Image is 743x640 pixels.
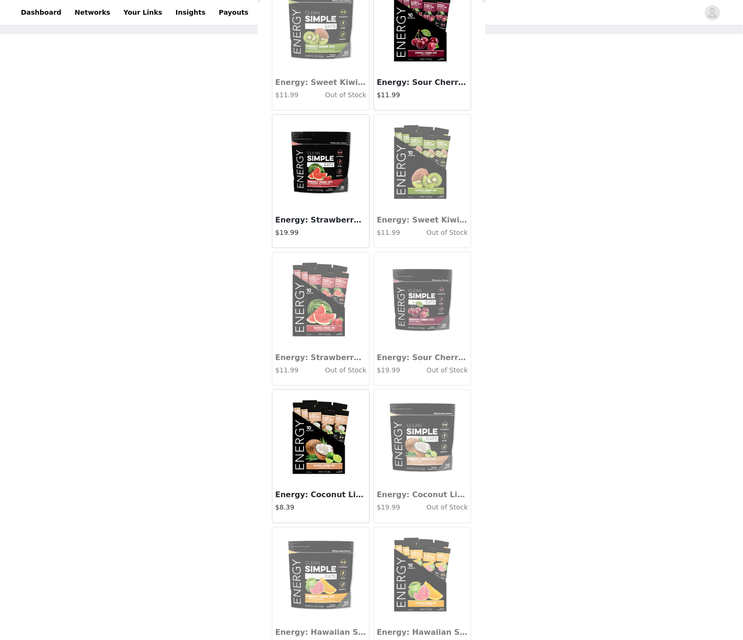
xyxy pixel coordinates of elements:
[377,228,407,238] h4: $11.99
[69,2,116,23] a: Networks
[407,365,468,375] h4: Out of Stock
[118,2,168,23] a: Your Links
[15,2,67,23] a: Dashboard
[306,90,366,100] h4: Out of Stock
[377,627,468,639] h3: Energy: Hawaiian Sunrise Energy Drink Mix (10 Single Serving Stick Packs)
[275,214,366,226] h3: Energy: Strawberry Watermelon Energy Drink Mix (30 Serving Bag)
[377,365,407,375] h4: $19.99
[275,77,366,88] h3: Energy: Sweet Kiwi Energy Drink Mix (30 Serving Bag)
[273,252,368,347] img: Energy: Strawberry Watermelon Energy Drink Mix (10 Single Serving Stick Packs)
[377,503,407,513] h4: $19.99
[377,490,468,501] h3: Energy: Coconut Lime Energy Drink Mix (30 Serving Bag)
[275,490,366,501] h3: Energy: Coconut Lime Energy Drink Mix (10 Single Serving Stick Packs)
[375,115,470,210] img: Energy: Sweet Kiwi Energy Drink Mix (10 Single Serving Stick Packs)
[275,228,366,238] h4: $19.99
[407,228,468,238] h4: Out of Stock
[275,503,366,513] h4: $8.39
[275,627,366,639] h3: Energy: Hawaiian Sunrise Energy Drink Mix (30 Serving Bag)
[213,2,254,23] a: Payouts
[273,390,368,485] img: Energy: Coconut Lime Energy Drink Mix (10 Single Serving Stick Packs)
[273,528,368,622] img: Energy: Hawaiian Sunrise Energy Drink Mix (30 Serving Bag)
[407,503,468,513] h4: Out of Stock
[275,90,306,100] h4: $11.99
[306,365,366,375] h4: Out of Stock
[170,2,211,23] a: Insights
[377,77,468,88] h3: Energy: Sour Cherry Energy Drink Mix (10 Single Serving Stick Packs)
[275,352,366,363] h3: Energy: Strawberry Watermelon Energy Drink Mix (10 Single Serving Stick Packs)
[377,214,468,226] h3: Energy: Sweet Kiwi Energy Drink Mix (10 Single Serving Stick Packs)
[275,365,306,375] h4: $11.99
[375,390,470,485] img: Energy: Coconut Lime Energy Drink Mix (30 Serving Bag)
[377,90,468,100] h4: $11.99
[375,528,470,622] img: Energy: Hawaiian Sunrise Energy Drink Mix (10 Single Serving Stick Packs)
[375,252,470,347] img: Energy: Sour Cherry Energy Drink Mix (30 Serving Bag)
[273,115,368,210] img: Energy: Strawberry Watermelon Energy Drink Mix (30 Serving Bag)
[377,352,468,363] h3: Energy: Sour Cherry Energy Drink Mix (30 Serving Bag)
[708,5,717,20] div: avatar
